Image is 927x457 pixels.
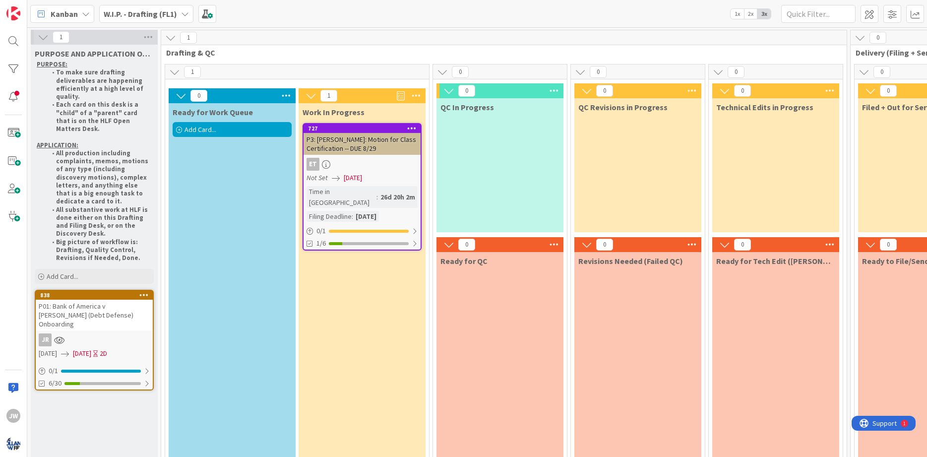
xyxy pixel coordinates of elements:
span: 1x [731,9,744,19]
div: Filing Deadline [307,211,352,222]
span: 0 [869,32,886,44]
span: : [376,192,378,202]
div: ET [307,158,319,171]
span: [DATE] [344,173,362,183]
span: 0 [590,66,607,78]
strong: All substantive work at HLF is done either on this Drafting and Filing Desk, or on the Discovery ... [56,205,149,238]
div: 727 [308,125,421,132]
img: avatar [6,437,20,451]
span: : [352,211,353,222]
div: 26d 20h 2m [378,192,418,202]
span: 0 [734,239,751,251]
img: Visit kanbanzone.com [6,6,20,20]
span: 0 [458,85,475,97]
span: 0 [596,239,613,251]
div: 1 [52,4,54,12]
span: Support [21,1,45,13]
strong: All production including complaints, memos, motions of any type (including discovery motions), co... [56,149,150,206]
u: PURPOSE: [37,60,67,68]
span: QC Revisions in Progress [578,102,668,112]
span: 1 [184,66,201,78]
div: P01: Bank of America v [PERSON_NAME] (Debt Defense) Onboarding [36,300,153,330]
span: [DATE] [73,348,91,359]
span: 0 / 1 [49,366,58,376]
div: JR [39,333,52,346]
span: Work In Progress [303,107,365,117]
span: Ready for Work Queue [173,107,253,117]
div: JR [36,333,153,346]
div: 838 [40,292,153,299]
div: [DATE] [353,211,379,222]
span: Ready for QC [440,256,488,266]
span: 0 [190,90,207,102]
span: [DATE] [39,348,57,359]
span: 0 [880,239,897,251]
div: Time in [GEOGRAPHIC_DATA] [307,186,376,208]
span: 0 [873,66,890,78]
div: JW [6,409,20,423]
div: 838P01: Bank of America v [PERSON_NAME] (Debt Defense) Onboarding [36,291,153,330]
span: Technical Edits in Progress [716,102,813,112]
a: 727P3: [PERSON_NAME]: Motion for Class Certification -- DUE 8/29ETNot Set[DATE]Time in [GEOGRAPHI... [303,123,422,251]
div: 0/1 [36,365,153,377]
span: 0 [596,85,613,97]
div: 727P3: [PERSON_NAME]: Motion for Class Certification -- DUE 8/29 [304,124,421,155]
span: 0 [452,66,469,78]
a: 838P01: Bank of America v [PERSON_NAME] (Debt Defense) OnboardingJR[DATE][DATE]2D0/16/30 [35,290,154,391]
b: W.I.P. - Drafting (FL1) [104,9,177,19]
span: 3x [757,9,771,19]
span: 1 [180,32,197,44]
span: 0 [458,239,475,251]
span: 6/30 [49,378,62,389]
span: 0 [880,85,897,97]
span: QC In Progress [440,102,494,112]
span: Drafting & QC [166,48,834,58]
div: 838 [36,291,153,300]
span: 2x [744,9,757,19]
span: 0 [728,66,744,78]
div: ET [304,158,421,171]
u: APPLICATION: [37,141,78,149]
div: P3: [PERSON_NAME]: Motion for Class Certification -- DUE 8/29 [304,133,421,155]
span: 1/6 [316,238,326,249]
span: Revisions Needed (Failed QC) [578,256,683,266]
div: 2D [100,348,107,359]
div: 727 [304,124,421,133]
span: Kanban [51,8,78,20]
span: PURPOSE AND APPLICATION OF DRAFTING AND FILING DESK [35,49,154,59]
strong: Each card on this desk is a "child" of a "parent" card that is on the HLF Open Matters Desk. [56,100,140,133]
span: 1 [53,31,69,43]
span: 1 [320,90,337,102]
span: 0 [734,85,751,97]
span: Ready for Tech Edit (Jimmy) [716,256,835,266]
span: 0 / 1 [316,226,326,236]
i: Not Set [307,173,328,182]
input: Quick Filter... [781,5,856,23]
strong: Big picture of workflow is: Drafting, Quality Control, Revisions if Needed, Done. [56,238,140,262]
span: Add Card... [185,125,216,134]
span: Add Card... [47,272,78,281]
div: 0/1 [304,225,421,237]
strong: To make sure drafting deliverables are happening efficiently at a high level of quality. [56,68,145,101]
